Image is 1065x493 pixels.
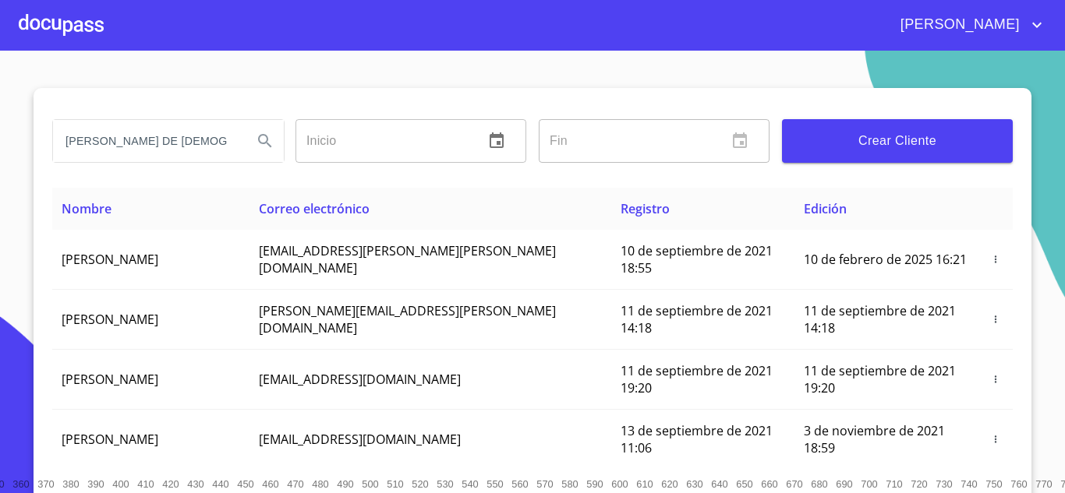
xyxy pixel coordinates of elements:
[621,362,773,396] span: 11 de septiembre de 2021 19:20
[621,302,773,336] span: 11 de septiembre de 2021 14:18
[137,478,154,490] span: 410
[237,478,253,490] span: 450
[462,478,478,490] span: 540
[437,478,453,490] span: 530
[62,371,158,388] span: [PERSON_NAME]
[561,478,578,490] span: 580
[804,362,956,396] span: 11 de septiembre de 2021 19:20
[889,12,1028,37] span: [PERSON_NAME]
[62,311,158,328] span: [PERSON_NAME]
[736,478,752,490] span: 650
[621,422,773,456] span: 13 de septiembre de 2021 11:06
[911,478,927,490] span: 720
[711,478,727,490] span: 640
[1010,478,1027,490] span: 760
[62,478,79,490] span: 380
[886,478,902,490] span: 710
[53,120,240,162] input: search
[836,478,852,490] span: 690
[312,478,328,490] span: 480
[37,478,54,490] span: 370
[1035,478,1052,490] span: 770
[804,302,956,336] span: 11 de septiembre de 2021 14:18
[804,200,847,217] span: Edición
[337,478,353,490] span: 490
[804,251,967,268] span: 10 de febrero de 2025 16:21
[786,478,802,490] span: 670
[259,431,461,448] span: [EMAIL_ADDRESS][DOMAIN_NAME]
[794,130,1000,152] span: Crear Cliente
[586,478,603,490] span: 590
[661,478,678,490] span: 620
[259,302,556,336] span: [PERSON_NAME][EMAIL_ADDRESS][PERSON_NAME][DOMAIN_NAME]
[387,478,403,490] span: 510
[287,478,303,490] span: 470
[412,478,428,490] span: 520
[112,478,129,490] span: 400
[12,478,29,490] span: 360
[861,478,877,490] span: 700
[259,200,370,217] span: Correo electrónico
[636,478,653,490] span: 610
[262,478,278,490] span: 460
[259,242,556,276] span: [EMAIL_ADDRESS][PERSON_NAME][PERSON_NAME][DOMAIN_NAME]
[259,371,461,388] span: [EMAIL_ADDRESS][DOMAIN_NAME]
[936,478,952,490] span: 730
[487,478,503,490] span: 550
[212,478,228,490] span: 440
[985,478,1002,490] span: 750
[87,478,104,490] span: 390
[782,119,1013,163] button: Crear Cliente
[889,12,1046,37] button: account of current user
[536,478,553,490] span: 570
[811,478,827,490] span: 680
[761,478,777,490] span: 660
[621,200,670,217] span: Registro
[362,478,378,490] span: 500
[62,251,158,268] span: [PERSON_NAME]
[162,478,179,490] span: 420
[961,478,977,490] span: 740
[246,122,284,160] button: Search
[62,200,111,217] span: Nombre
[686,478,702,490] span: 630
[611,478,628,490] span: 600
[621,242,773,276] span: 10 de septiembre de 2021 18:55
[511,478,528,490] span: 560
[187,478,203,490] span: 430
[804,422,945,456] span: 3 de noviembre de 2021 18:59
[62,431,158,448] span: [PERSON_NAME]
